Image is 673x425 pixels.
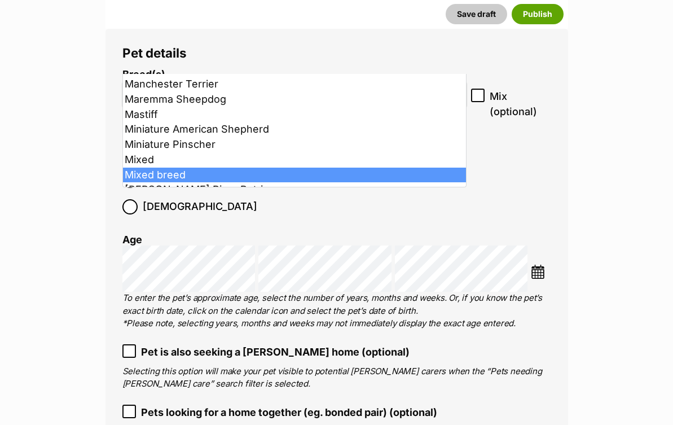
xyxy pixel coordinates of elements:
p: To enter the pet’s approximate age, select the number of years, months and weeks. Or, if you know... [122,292,551,330]
button: Publish [512,4,564,24]
li: Maremma Sheepdog [123,92,467,107]
span: Pet is also seeking a [PERSON_NAME] home (optional) [141,344,410,360]
label: Breed(s) [122,69,467,81]
label: Age [122,234,142,246]
li: Breed display preview [122,69,467,139]
li: Manchester Terrier [123,77,467,92]
li: Mastiff [123,107,467,122]
li: Miniature Pinscher [123,137,467,152]
p: Selecting this option will make your pet visible to potential [PERSON_NAME] carers when the “Pets... [122,365,551,391]
button: Save draft [446,4,507,24]
li: Mixed breed [123,168,467,183]
span: Pets looking for a home together (eg. bonded pair) (optional) [141,405,437,420]
span: [DEMOGRAPHIC_DATA] [143,199,257,214]
li: Miniature American Shepherd [123,122,467,137]
li: Mixed [123,152,467,168]
li: [PERSON_NAME] River Retriever [123,182,467,198]
img: ... [531,265,545,279]
span: Mix (optional) [490,89,551,119]
span: Pet details [122,45,187,60]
